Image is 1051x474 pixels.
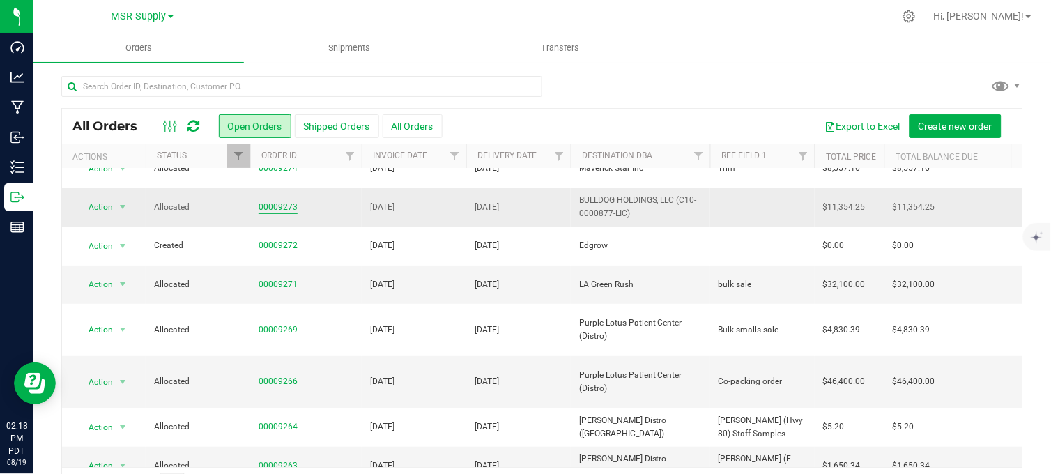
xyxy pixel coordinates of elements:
[72,152,140,162] div: Actions
[259,420,298,434] a: 00009264
[823,239,845,252] span: $0.00
[114,159,132,178] span: select
[823,201,866,214] span: $11,354.25
[259,323,298,337] a: 00009269
[893,459,930,473] span: $1,650.34
[719,162,736,175] span: Trim
[823,278,866,291] span: $32,100.00
[76,372,114,392] span: Action
[76,197,114,217] span: Action
[6,420,27,457] p: 02:18 PM PDT
[792,144,815,168] a: Filter
[33,33,244,63] a: Orders
[579,278,702,291] span: LA Green Rush
[114,372,132,392] span: select
[154,459,242,473] span: Allocated
[548,144,571,168] a: Filter
[721,151,767,160] a: Ref Field 1
[370,459,394,473] span: [DATE]
[475,375,499,388] span: [DATE]
[719,323,779,337] span: Bulk smalls sale
[475,420,499,434] span: [DATE]
[114,197,132,217] span: select
[261,151,297,160] a: Order ID
[154,420,242,434] span: Allocated
[72,118,151,134] span: All Orders
[370,278,394,291] span: [DATE]
[310,42,390,54] span: Shipments
[475,162,499,175] span: [DATE]
[370,420,394,434] span: [DATE]
[823,459,861,473] span: $1,650.34
[339,144,362,168] a: Filter
[826,152,876,162] a: Total Price
[475,323,499,337] span: [DATE]
[154,201,242,214] span: Allocated
[61,76,542,97] input: Search Order ID, Destination, Customer PO...
[579,369,702,395] span: Purple Lotus Patient Center (Distro)
[893,323,930,337] span: $4,830.39
[919,121,992,132] span: Create new order
[893,239,914,252] span: $0.00
[154,278,242,291] span: Allocated
[259,162,298,175] a: 00009274
[6,457,27,468] p: 08/19
[475,278,499,291] span: [DATE]
[823,420,845,434] span: $5.20
[114,418,132,437] span: select
[579,316,702,343] span: Purple Lotus Patient Center (Distro)
[76,236,114,256] span: Action
[910,114,1002,138] button: Create new order
[10,190,24,204] inline-svg: Outbound
[259,201,298,214] a: 00009273
[893,162,930,175] span: $8,557.16
[893,375,935,388] span: $46,400.00
[244,33,454,63] a: Shipments
[259,375,298,388] a: 00009266
[112,10,167,22] span: MSR Supply
[10,70,24,84] inline-svg: Analytics
[107,42,171,54] span: Orders
[154,239,242,252] span: Created
[259,278,298,291] a: 00009271
[10,220,24,234] inline-svg: Reports
[10,100,24,114] inline-svg: Manufacturing
[10,130,24,144] inline-svg: Inbound
[719,278,752,291] span: bulk sale
[259,239,298,252] a: 00009272
[14,362,56,404] iframe: Resource center
[455,33,666,63] a: Transfers
[10,160,24,174] inline-svg: Inventory
[934,10,1025,22] span: Hi, [PERSON_NAME]!
[295,114,379,138] button: Shipped Orders
[114,275,132,294] span: select
[579,414,702,441] span: [PERSON_NAME] Distro ([GEOGRAPHIC_DATA])
[579,194,702,220] span: BULLDOG HOLDINGS, LLC (C10-0000877-LIC)
[76,418,114,437] span: Action
[76,320,114,339] span: Action
[157,151,187,160] a: Status
[475,459,499,473] span: [DATE]
[900,10,918,23] div: Manage settings
[227,144,250,168] a: Filter
[582,151,652,160] a: Destination DBA
[370,162,394,175] span: [DATE]
[370,239,394,252] span: [DATE]
[114,320,132,339] span: select
[154,323,242,337] span: Allocated
[893,201,935,214] span: $11,354.25
[475,239,499,252] span: [DATE]
[154,162,242,175] span: Allocated
[475,201,499,214] span: [DATE]
[76,275,114,294] span: Action
[823,323,861,337] span: $4,830.39
[114,236,132,256] span: select
[823,162,861,175] span: $8,557.16
[893,278,935,291] span: $32,100.00
[154,375,242,388] span: Allocated
[76,159,114,178] span: Action
[370,375,394,388] span: [DATE]
[443,144,466,168] a: Filter
[579,239,702,252] span: Edgrow
[719,414,806,441] span: [PERSON_NAME] (Hwy 80) Staff Samples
